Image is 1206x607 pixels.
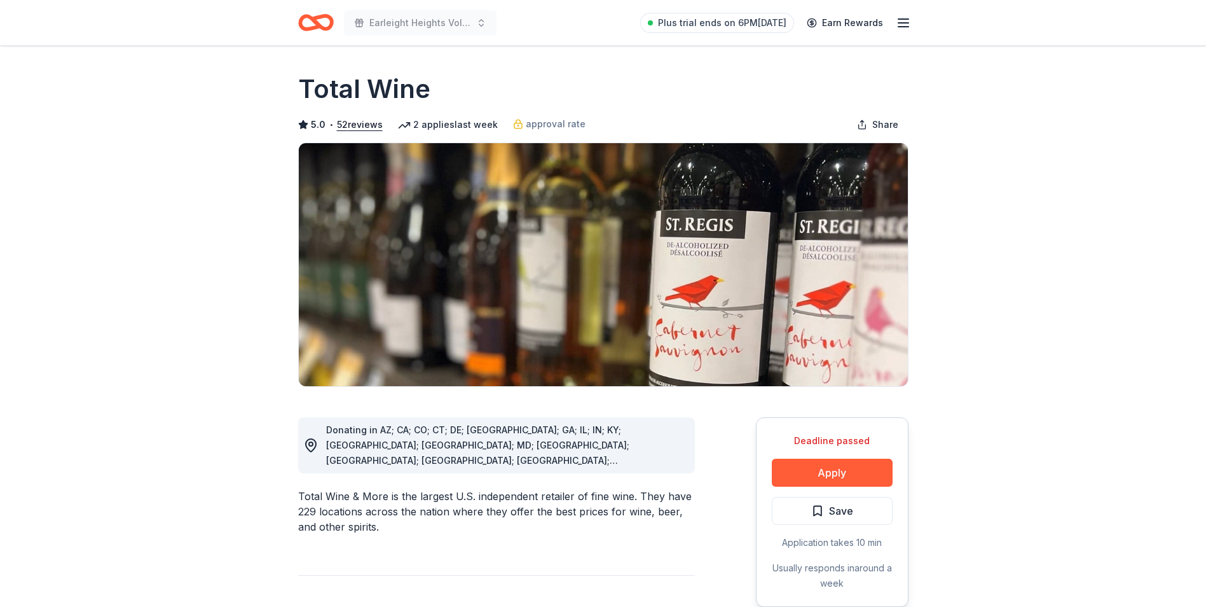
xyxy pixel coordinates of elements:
span: Plus trial ends on 6PM[DATE] [658,15,786,31]
h1: Total Wine [298,71,430,107]
div: Deadline passed [772,433,893,449]
button: 52reviews [337,117,383,132]
span: 5.0 [311,117,325,132]
div: 2 applies last week [398,117,498,132]
a: approval rate [513,116,586,132]
span: Earleight Heights Volunteer Fire Company Bull & Oyster Roast [369,15,471,31]
span: approval rate [526,116,586,132]
div: Total Wine & More is the largest U.S. independent retailer of fine wine. They have 229 locations ... [298,489,695,534]
span: Donating in AZ; CA; CO; CT; DE; [GEOGRAPHIC_DATA]; GA; IL; IN; KY; [GEOGRAPHIC_DATA]; [GEOGRAPHIC... [326,424,629,512]
div: Application takes 10 min [772,535,893,550]
button: Share [847,112,908,137]
a: Earn Rewards [799,11,891,34]
a: Home [298,8,334,38]
span: • [329,120,333,130]
div: Usually responds in around a week [772,561,893,591]
span: Save [829,503,853,519]
button: Apply [772,459,893,487]
span: Share [872,117,898,132]
button: Earleight Heights Volunteer Fire Company Bull & Oyster Roast [344,10,497,36]
button: Save [772,497,893,525]
a: Plus trial ends on 6PM[DATE] [640,13,794,33]
img: Image for Total Wine [299,143,908,386]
